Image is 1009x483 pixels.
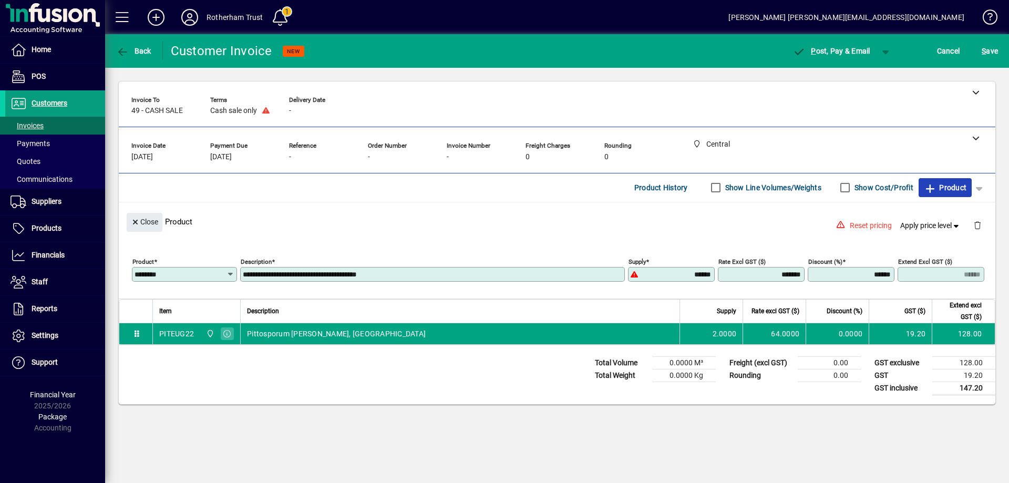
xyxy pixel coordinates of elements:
span: Cash sale only [210,107,257,115]
span: Apply price level [900,220,961,231]
span: - [447,153,449,161]
span: Close [131,213,158,231]
a: Communications [5,170,105,188]
a: Invoices [5,117,105,135]
div: 64.0000 [749,328,799,339]
span: ost, Pay & Email [793,47,870,55]
span: Package [38,413,67,421]
span: NEW [287,48,300,55]
span: [DATE] [210,153,232,161]
span: Description [247,305,279,317]
div: Product [119,202,995,241]
span: 49 - CASH SALE [131,107,183,115]
button: Apply price level [896,216,965,235]
span: POS [32,72,46,80]
a: Suppliers [5,189,105,215]
span: Product [924,179,966,196]
label: Show Cost/Profit [852,182,913,193]
app-page-header-button: Back [105,42,163,60]
span: Invoices [11,121,44,130]
span: Central [203,328,215,340]
div: Rotherham Trust [207,9,263,26]
span: 0 [526,153,530,161]
button: Reset pricing [846,216,896,235]
td: 0.00 [798,356,861,369]
mat-label: Extend excl GST ($) [898,258,952,265]
span: Supply [717,305,736,317]
td: GST [869,369,932,382]
span: 0 [604,153,609,161]
td: 19.20 [869,323,932,344]
a: Support [5,350,105,376]
span: Product History [634,179,688,196]
span: Home [32,45,51,54]
span: Cancel [937,43,960,59]
span: Discount (%) [827,305,862,317]
span: - [368,153,370,161]
span: - [289,153,291,161]
span: ave [982,43,998,59]
div: Customer Invoice [171,43,272,59]
a: Financials [5,242,105,269]
td: 0.0000 [806,323,869,344]
span: 2.0000 [713,328,737,339]
span: Staff [32,278,48,286]
span: Communications [11,175,73,183]
span: Products [32,224,61,232]
button: Save [979,42,1001,60]
mat-label: Description [241,258,272,265]
span: Customers [32,99,67,107]
button: Cancel [934,42,963,60]
span: Reset pricing [850,220,892,231]
td: 19.20 [932,369,995,382]
span: Back [116,47,151,55]
td: Total Weight [590,369,653,382]
button: Close [127,213,162,232]
mat-label: Supply [629,258,646,265]
span: Pittosporum [PERSON_NAME], [GEOGRAPHIC_DATA] [247,328,426,339]
app-page-header-button: Delete [965,220,990,230]
td: GST exclusive [869,356,932,369]
button: Profile [173,8,207,27]
a: POS [5,64,105,90]
a: Payments [5,135,105,152]
span: S [982,47,986,55]
span: Financial Year [30,390,76,399]
div: [PERSON_NAME] [PERSON_NAME][EMAIL_ADDRESS][DOMAIN_NAME] [728,9,964,26]
app-page-header-button: Close [124,217,165,227]
span: Rate excl GST ($) [751,305,799,317]
span: Reports [32,304,57,313]
a: Reports [5,296,105,322]
mat-label: Product [132,258,154,265]
span: GST ($) [904,305,925,317]
span: Suppliers [32,197,61,205]
span: P [811,47,816,55]
a: Knowledge Base [975,2,996,36]
button: Delete [965,213,990,238]
td: 0.00 [798,369,861,382]
td: 128.00 [932,356,995,369]
a: Home [5,37,105,63]
td: Rounding [724,369,798,382]
td: Total Volume [590,356,653,369]
span: - [289,107,291,115]
td: GST inclusive [869,382,932,395]
button: Back [114,42,154,60]
span: Item [159,305,172,317]
td: 0.0000 Kg [653,369,716,382]
td: Freight (excl GST) [724,356,798,369]
mat-label: Rate excl GST ($) [718,258,766,265]
span: Extend excl GST ($) [939,300,982,323]
button: Add [139,8,173,27]
span: [DATE] [131,153,153,161]
span: Settings [32,331,58,340]
span: Quotes [11,157,40,166]
a: Settings [5,323,105,349]
button: Product History [630,178,692,197]
button: Product [919,178,972,197]
a: Products [5,215,105,242]
td: 128.00 [932,323,995,344]
mat-label: Discount (%) [808,258,842,265]
span: Support [32,358,58,366]
a: Quotes [5,152,105,170]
